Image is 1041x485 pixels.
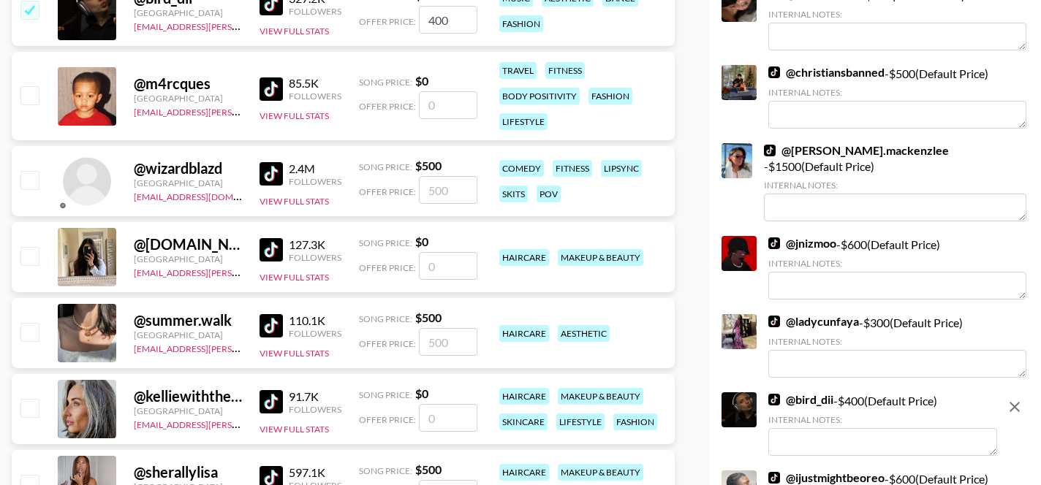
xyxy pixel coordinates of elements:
div: - $ 600 (Default Price) [768,236,1026,299]
a: [EMAIL_ADDRESS][PERSON_NAME][DOMAIN_NAME] [134,18,350,32]
div: fashion [613,413,657,430]
span: Offer Price: [359,101,416,112]
a: @bird_dii [768,392,833,407]
strong: $ 0 [415,74,428,88]
div: lipsync [601,160,642,177]
div: Followers [289,252,341,263]
div: haircare [499,464,549,481]
input: 0 [419,91,477,119]
div: haircare [499,388,549,405]
div: makeup & beauty [558,249,643,266]
a: [EMAIL_ADDRESS][PERSON_NAME][DOMAIN_NAME] [134,264,350,278]
div: makeup & beauty [558,388,643,405]
div: Followers [289,6,341,17]
div: Internal Notes: [768,9,1026,20]
div: Followers [289,404,341,415]
button: View Full Stats [260,348,329,359]
img: TikTok [768,316,780,327]
img: TikTok [768,237,780,249]
a: [EMAIL_ADDRESS][PERSON_NAME][DOMAIN_NAME] [134,104,350,118]
div: lifestyle [499,113,548,130]
img: TikTok [768,472,780,484]
span: Offer Price: [359,338,416,349]
div: fashion [499,15,543,32]
div: @ m4rcques [134,75,242,93]
div: - $ 1500 (Default Price) [764,143,1026,221]
a: @[PERSON_NAME].mackenzlee [764,143,949,158]
input: 400 [419,6,477,34]
strong: $ 500 [415,159,442,172]
div: comedy [499,160,544,177]
span: Song Price: [359,465,412,476]
div: body positivity [499,88,580,104]
div: haircare [499,249,549,266]
input: 0 [419,252,477,280]
button: remove [1000,392,1029,421]
div: Internal Notes: [768,414,997,425]
img: TikTok [260,238,283,261]
a: @ladycunfaya [768,314,859,329]
div: Followers [289,328,341,339]
img: TikTok [768,394,780,405]
div: [GEOGRAPHIC_DATA] [134,405,242,416]
img: TikTok [260,390,283,413]
div: Internal Notes: [768,258,1026,269]
div: Internal Notes: [768,87,1026,98]
a: @jnizmoo [768,236,836,251]
input: 500 [419,176,477,204]
span: Offer Price: [359,186,416,197]
div: - $ 400 (Default Price) [768,392,997,456]
div: - $ 300 (Default Price) [768,314,1026,378]
div: skincare [499,413,548,430]
strong: $ 0 [415,386,428,400]
span: Song Price: [359,161,412,172]
img: TikTok [260,162,283,186]
strong: $ 500 [415,310,442,324]
span: Offer Price: [359,262,416,273]
span: Offer Price: [359,414,416,425]
button: View Full Stats [260,26,329,37]
div: 91.7K [289,389,341,404]
div: lifestyle [556,413,605,430]
img: TikTok [764,145,776,156]
div: 2.4M [289,161,341,176]
div: Internal Notes: [768,336,1026,347]
a: @christiansbanned [768,65,885,80]
div: @ summer.walk [134,311,242,329]
a: @ijustmightbeoreo [768,470,885,485]
span: Song Price: [359,237,412,248]
div: skits [499,186,528,202]
button: View Full Stats [260,272,329,283]
input: 0 [419,404,477,432]
strong: $ 0 [415,234,428,248]
div: aesthetic [558,325,610,342]
img: TikTok [768,66,780,78]
div: pov [537,186,561,202]
span: Song Price: [359,389,412,400]
div: Followers [289,91,341,102]
div: [GEOGRAPHIC_DATA] [134,7,242,18]
div: 127.3K [289,237,341,252]
div: [GEOGRAPHIC_DATA] [134,253,242,264]
div: Followers [289,176,341,187]
a: [EMAIL_ADDRESS][DOMAIN_NAME] [134,188,281,202]
img: TikTok [260,314,283,337]
button: View Full Stats [260,110,329,121]
div: travel [499,62,537,79]
div: fitness [553,160,592,177]
a: [EMAIL_ADDRESS][PERSON_NAME][DOMAIN_NAME] [134,340,350,354]
a: [EMAIL_ADDRESS][PERSON_NAME][DOMAIN_NAME] [134,416,350,430]
div: [GEOGRAPHIC_DATA] [134,93,242,104]
strong: $ 500 [415,462,442,476]
input: 500 [419,328,477,356]
div: @ [DOMAIN_NAME] [134,235,242,253]
div: 110.1K [289,313,341,328]
div: [GEOGRAPHIC_DATA] [134,177,242,188]
div: - $ 500 (Default Price) [768,65,1026,129]
div: 85.5K [289,76,341,91]
span: Song Price: [359,77,412,88]
div: @ wizardblazd [134,159,242,177]
div: makeup & beauty [558,464,643,481]
div: @ kelliewiththesilverhair [134,387,242,405]
div: fashion [588,88,632,104]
